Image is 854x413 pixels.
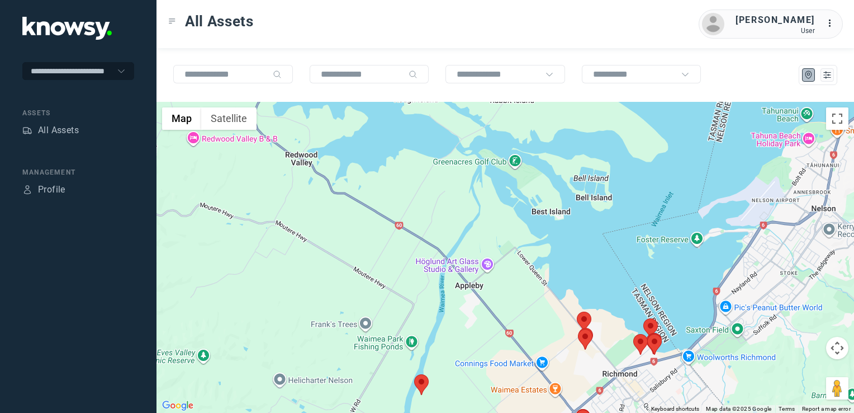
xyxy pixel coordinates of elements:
div: User [736,27,815,35]
div: All Assets [38,124,79,137]
tspan: ... [827,19,838,27]
div: Profile [38,183,65,196]
span: All Assets [185,11,254,31]
div: : [826,17,839,32]
button: Keyboard shortcuts [651,405,699,413]
img: Google [159,398,196,413]
a: Report a map error [802,406,851,412]
button: Toggle fullscreen view [826,107,848,130]
div: List [822,70,832,80]
a: ProfileProfile [22,183,65,196]
button: Map camera controls [826,337,848,359]
a: AssetsAll Assets [22,124,79,137]
button: Show satellite imagery [201,107,257,130]
div: : [826,17,839,30]
a: Open this area in Google Maps (opens a new window) [159,398,196,413]
span: Map data ©2025 Google [706,406,771,412]
div: Profile [22,185,32,195]
a: Terms (opens in new tab) [779,406,795,412]
div: [PERSON_NAME] [736,13,815,27]
div: Toggle Menu [168,17,176,25]
div: Map [804,70,814,80]
div: Search [409,70,417,79]
div: Management [22,167,134,177]
div: Assets [22,125,32,135]
img: Application Logo [22,17,112,40]
div: Search [273,70,282,79]
img: avatar.png [702,13,724,35]
button: Show street map [162,107,201,130]
div: Assets [22,108,134,118]
button: Drag Pegman onto the map to open Street View [826,377,848,400]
